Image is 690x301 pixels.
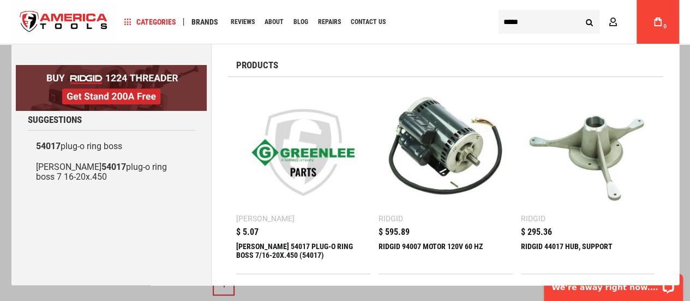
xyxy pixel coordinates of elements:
p: We're away right now. Please check back later! [15,16,123,25]
span: Suggestions [27,115,81,125]
span: $ 295.36 [520,228,551,237]
div: [PERSON_NAME] [236,215,295,222]
span: Reviews [231,19,255,25]
span: Repairs [318,19,341,25]
b: 54017 [35,141,60,151]
a: RIDGID 94007 MOTOR 120V 60 HZ Ridgid $ 595.89 RIDGID 94007 MOTOR 120V 60 HZ [378,85,512,274]
span: Blog [293,19,308,25]
div: Ridgid [520,215,545,222]
a: store logo [11,2,117,43]
span: $ 595.89 [378,228,409,237]
a: 54017plug-o ring boss [27,136,195,157]
img: RIDGID 44017 HUB, SUPPORT [526,91,649,214]
img: RIDGID 94007 MOTOR 120V 60 HZ [383,91,507,214]
img: Greenlee 54017 PLUG-O RING BOSS 7/16-20X.450 (54017) [242,91,365,214]
div: Ridgid [378,215,403,222]
b: 54017 [101,162,125,172]
div: RIDGID 94007 MOTOR 120V 60 HZ [378,242,512,268]
span: Contact Us [351,19,386,25]
img: America Tools [11,2,117,43]
a: RIDGID 44017 HUB, SUPPORT Ridgid $ 295.36 RIDGID 44017 HUB, SUPPORT [520,85,655,274]
button: Open LiveChat chat widget [125,14,139,27]
span: 0 [663,23,667,29]
a: Reviews [226,15,260,29]
span: Brands [191,18,218,26]
a: Repairs [313,15,346,29]
a: Brands [187,15,223,29]
a: Blog [289,15,313,29]
span: Categories [124,18,176,26]
img: BOGO: Buy RIDGID® 1224 Threader, Get Stand 200A Free! [15,65,207,111]
span: Products [236,61,278,70]
a: Contact Us [346,15,391,29]
span: About [265,19,284,25]
div: RIDGID 44017 HUB, SUPPORT [520,242,655,268]
span: $ 5.07 [236,228,259,237]
a: [PERSON_NAME]54017plug-o ring boss 7 16-20x.450 [27,157,195,187]
a: About [260,15,289,29]
div: Greenlee 54017 PLUG-O RING BOSS 7/16-20X.450 (54017) [236,242,370,268]
button: Search [579,11,599,32]
a: Categories [119,15,181,29]
a: Greenlee 54017 PLUG-O RING BOSS 7/16-20X.450 (54017) [PERSON_NAME] $ 5.07 [PERSON_NAME] 54017 PLU... [236,85,370,274]
a: BOGO: Buy RIDGID® 1224 Threader, Get Stand 200A Free! [15,65,207,73]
